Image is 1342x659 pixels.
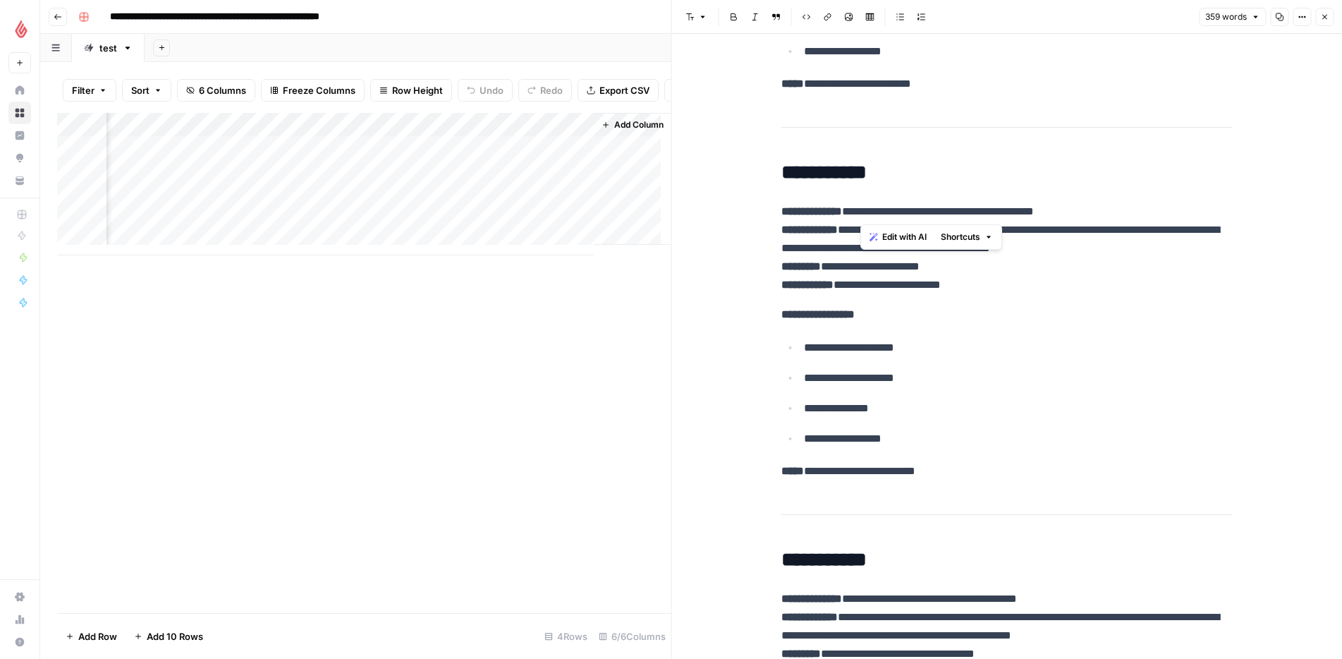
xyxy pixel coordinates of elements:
button: 359 words [1199,8,1266,26]
span: Export CSV [599,83,649,97]
button: Filter [63,79,116,102]
button: Freeze Columns [261,79,365,102]
span: 359 words [1205,11,1247,23]
span: Add 10 Rows [147,629,203,643]
button: Redo [518,79,572,102]
a: Your Data [8,169,31,192]
a: Usage [8,608,31,631]
button: Add Column [596,116,669,134]
span: 6 Columns [199,83,246,97]
a: Home [8,79,31,102]
button: Help + Support [8,631,31,653]
a: test [72,34,145,62]
span: Redo [540,83,563,97]
span: Undo [480,83,504,97]
span: Edit with AI [882,231,927,243]
a: Browse [8,102,31,124]
button: Add 10 Rows [126,625,212,648]
span: Filter [72,83,94,97]
button: Workspace: Lightspeed [8,11,31,47]
button: Add Row [57,625,126,648]
button: Shortcuts [935,228,999,246]
span: Shortcuts [941,231,980,243]
span: Add Row [78,629,117,643]
div: 6/6 Columns [593,625,671,648]
a: Insights [8,124,31,147]
button: Edit with AI [864,228,932,246]
a: Opportunities [8,147,31,169]
button: Row Height [370,79,452,102]
span: Sort [131,83,150,97]
button: Undo [458,79,513,102]
div: test [99,41,117,55]
img: Lightspeed Logo [8,16,34,42]
button: 6 Columns [177,79,255,102]
span: Add Column [614,119,664,131]
span: Row Height [392,83,443,97]
a: Settings [8,586,31,608]
button: Export CSV [578,79,659,102]
div: 4 Rows [539,625,593,648]
button: Sort [122,79,171,102]
span: Freeze Columns [283,83,355,97]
